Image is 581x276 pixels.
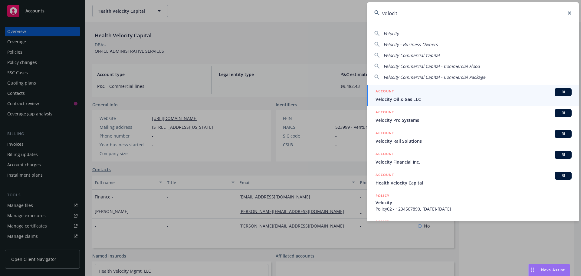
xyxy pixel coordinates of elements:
span: Velocity Oil & Gas LLC [376,96,572,102]
span: BI [557,131,569,137]
span: Velocity Commercial Capital [383,52,440,58]
h5: ACCOUNT [376,88,394,95]
h5: ACCOUNT [376,172,394,179]
input: Search... [367,2,579,24]
a: ACCOUNTBIVelocity Financial Inc. [367,148,579,168]
a: POLICYVelocityPolicy02 - 1234567890, [DATE]-[DATE] [367,189,579,215]
span: BI [557,173,569,178]
span: BI [557,89,569,95]
h5: ACCOUNT [376,109,394,116]
a: POLICY [367,215,579,241]
span: Velocity [376,199,572,206]
span: Policy02 - 1234567890, [DATE]-[DATE] [376,206,572,212]
h5: ACCOUNT [376,151,394,158]
a: ACCOUNTBIVelocity Rail Solutions [367,127,579,148]
span: BI [557,152,569,158]
h5: ACCOUNT [376,130,394,137]
h5: POLICY [376,193,389,199]
span: Velocity - Business Owners [383,42,438,47]
span: Nova Assist [541,267,565,272]
a: ACCOUNTBIHealth Velocity Capital [367,168,579,189]
span: Velocity Rail Solutions [376,138,572,144]
span: Velocity Financial Inc. [376,159,572,165]
span: Health Velocity Capital [376,180,572,186]
h5: POLICY [376,219,389,225]
span: Velocity [383,31,399,36]
a: ACCOUNTBIVelocity Pro Systems [367,106,579,127]
div: Drag to move [529,264,536,276]
span: Velocity Pro Systems [376,117,572,123]
span: BI [557,110,569,116]
button: Nova Assist [528,264,570,276]
span: Velocity Commercial Capital - Commercial Package [383,74,485,80]
span: Velocity Commercial Capital - Commercial Flood [383,63,480,69]
a: ACCOUNTBIVelocity Oil & Gas LLC [367,85,579,106]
